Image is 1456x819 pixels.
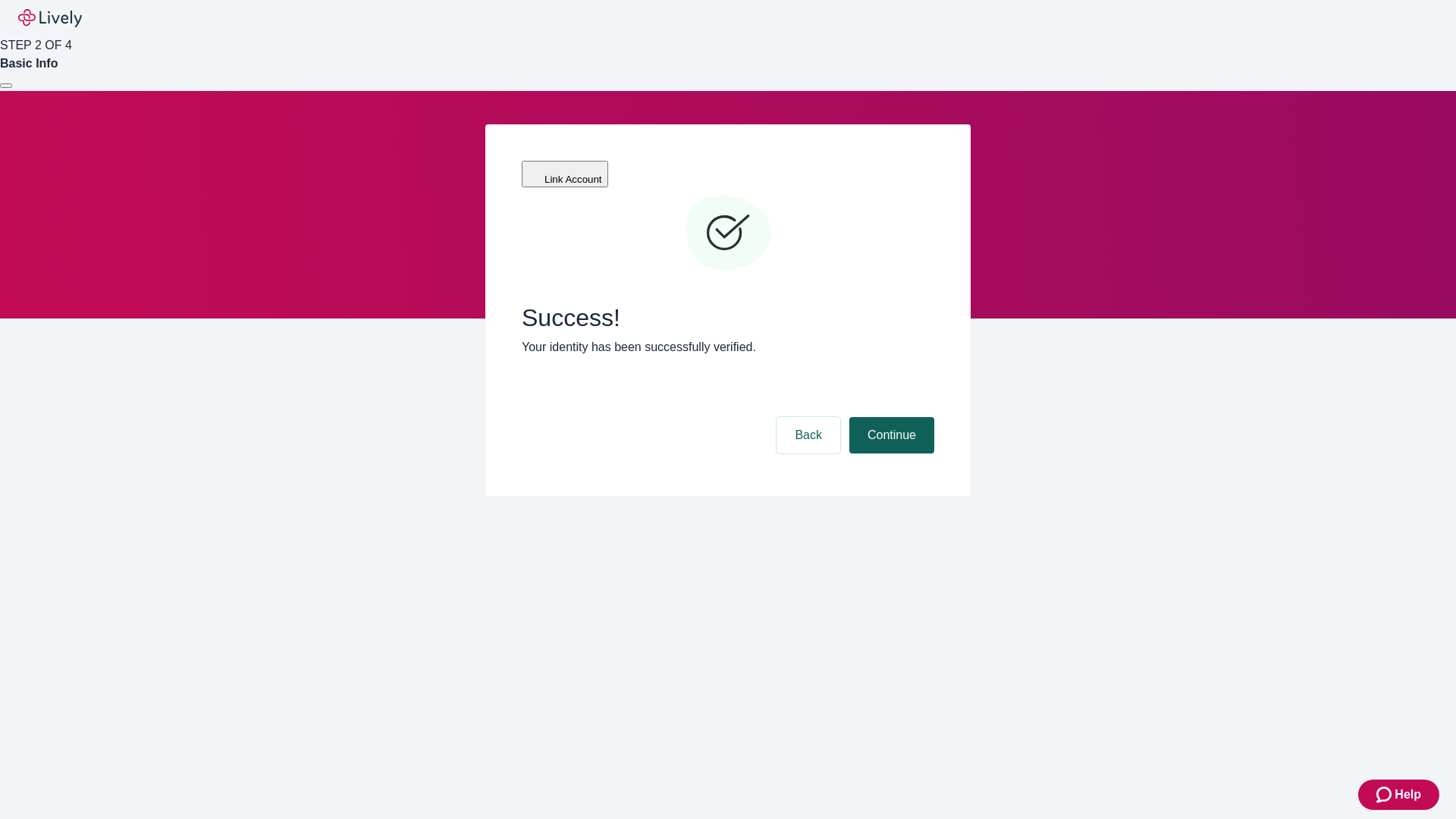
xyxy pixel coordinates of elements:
button: Continue [849,417,934,453]
button: Link Account [522,161,608,187]
span: Success! [522,303,934,332]
button: Zendesk support iconHelp [1358,780,1439,810]
button: Back [777,417,840,453]
span: Help [1395,786,1421,804]
img: Lively [18,9,82,27]
p: Your identity has been successfully verified. [522,338,934,356]
svg: Zendesk support icon [1376,786,1395,804]
svg: Checkmark icon [682,188,773,279]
